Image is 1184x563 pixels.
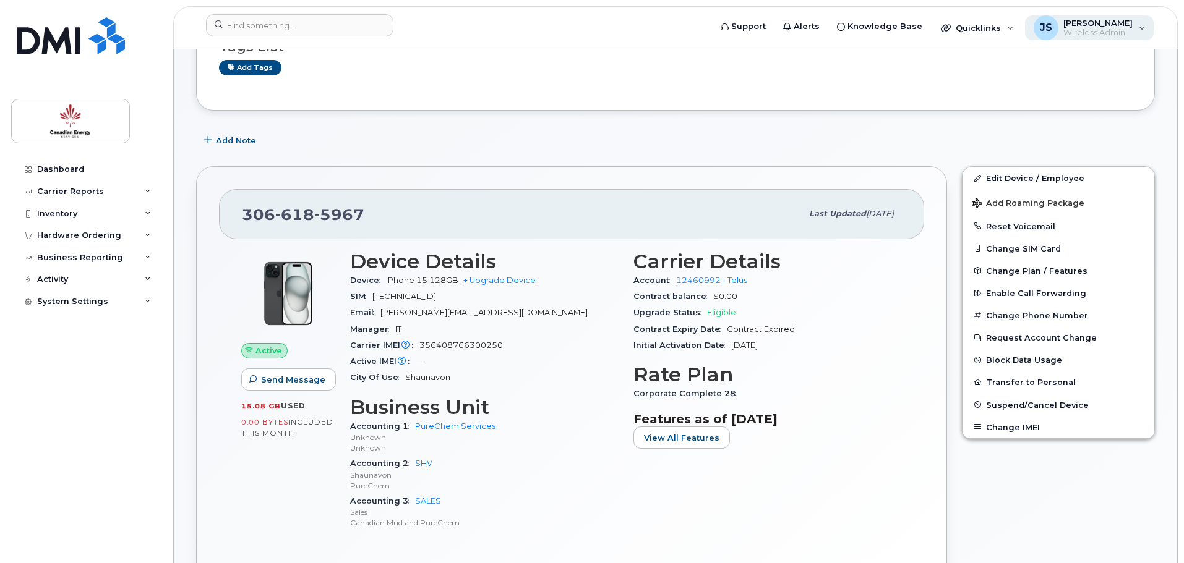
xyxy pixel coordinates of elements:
[419,341,503,350] span: 356408766300250
[196,129,267,151] button: Add Note
[206,14,393,36] input: Find something...
[963,416,1154,438] button: Change IMEI
[350,276,386,285] span: Device
[866,209,894,218] span: [DATE]
[350,396,619,418] h3: Business Unit
[986,289,1086,298] span: Enable Call Forwarding
[828,14,931,39] a: Knowledge Base
[350,480,619,491] p: PureChem
[261,374,325,386] span: Send Message
[463,276,536,285] a: + Upgrade Device
[963,215,1154,237] button: Reset Voicemail
[963,371,1154,393] button: Transfer to Personal
[372,292,436,301] span: [TECHNICAL_ID]
[644,432,719,444] span: View All Features
[794,20,820,33] span: Alerts
[350,496,415,506] span: Accounting 3
[963,237,1154,260] button: Change SIM Card
[986,266,1087,275] span: Change Plan / Features
[633,363,902,386] h3: Rate Plan
[713,292,737,301] span: $0.00
[932,15,1023,40] div: Quicklinks
[809,209,866,218] span: Last updated
[350,373,405,382] span: City Of Use
[633,341,731,350] span: Initial Activation Date
[963,190,1154,215] button: Add Roaming Package
[241,368,336,391] button: Send Message
[963,282,1154,304] button: Enable Call Forwarding
[350,517,619,528] p: Canadian Mud and PureChem
[415,496,441,506] a: SALES
[350,459,415,468] span: Accounting 2
[241,402,281,410] span: 15.08 GB
[405,373,450,382] span: Shaunavon
[847,20,922,33] span: Knowledge Base
[633,426,730,449] button: View All Features
[633,324,727,334] span: Contract Expiry Date
[1040,20,1052,35] span: JS
[281,401,306,410] span: used
[633,389,742,398] span: Corporate Complete 28
[219,39,1132,54] h3: Tags List
[241,417,333,438] span: included this month
[633,292,713,301] span: Contract balance
[1025,15,1154,40] div: Jason Smyth
[416,357,424,366] span: —
[350,292,372,301] span: SIM
[350,442,619,453] p: Unknown
[963,304,1154,326] button: Change Phone Number
[241,418,288,426] span: 0.00 Bytes
[633,412,902,426] h3: Features as of [DATE]
[963,349,1154,371] button: Block Data Usage
[676,276,747,285] a: 12460992 - Telus
[219,60,281,75] a: Add tags
[415,459,432,468] a: SHV
[350,507,619,517] p: Sales
[963,326,1154,349] button: Request Account Change
[350,308,380,317] span: Email
[415,421,495,431] a: PureChem Services
[727,324,795,334] span: Contract Expired
[986,400,1089,409] span: Suspend/Cancel Device
[314,205,364,224] span: 5967
[1063,18,1133,28] span: [PERSON_NAME]
[380,308,588,317] span: [PERSON_NAME][EMAIL_ADDRESS][DOMAIN_NAME]
[242,205,364,224] span: 306
[633,250,902,273] h3: Carrier Details
[707,308,736,317] span: Eligible
[395,324,401,334] span: IT
[1063,28,1133,38] span: Wireless Admin
[350,250,619,273] h3: Device Details
[731,341,758,350] span: [DATE]
[963,167,1154,189] a: Edit Device / Employee
[386,276,458,285] span: iPhone 15 128GB
[633,276,676,285] span: Account
[350,324,395,334] span: Manager
[633,308,707,317] span: Upgrade Status
[350,470,619,480] p: Shaunavon
[712,14,774,39] a: Support
[956,23,1001,33] span: Quicklinks
[275,205,314,224] span: 618
[255,345,282,357] span: Active
[774,14,828,39] a: Alerts
[251,256,325,331] img: iPhone_15_Black.png
[972,198,1084,210] span: Add Roaming Package
[963,394,1154,416] button: Suspend/Cancel Device
[963,260,1154,282] button: Change Plan / Features
[350,421,415,431] span: Accounting 1
[350,341,419,350] span: Carrier IMEI
[350,357,416,366] span: Active IMEI
[731,20,766,33] span: Support
[216,135,256,146] span: Add Note
[350,432,619,442] p: Unknown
